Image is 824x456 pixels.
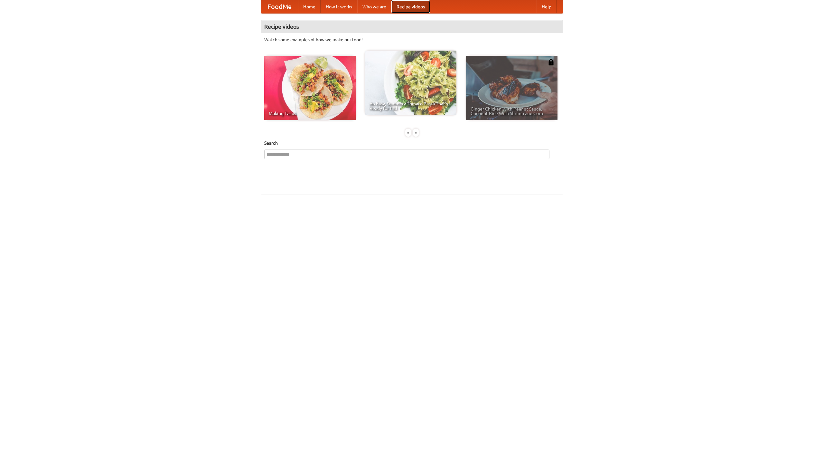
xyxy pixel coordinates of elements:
div: » [413,129,419,137]
a: Home [298,0,321,13]
a: Recipe videos [391,0,430,13]
h4: Recipe videos [261,20,563,33]
a: Help [537,0,557,13]
a: An Easy, Summery Tomato Pasta That's Ready for Fall [365,51,456,115]
a: Making Tacos [264,56,356,120]
a: FoodMe [261,0,298,13]
span: An Easy, Summery Tomato Pasta That's Ready for Fall [370,102,452,111]
h5: Search [264,140,560,146]
span: Making Tacos [269,111,351,116]
div: « [405,129,411,137]
a: How it works [321,0,357,13]
img: 483408.png [548,59,554,65]
p: Watch some examples of how we make our food! [264,36,560,43]
a: Who we are [357,0,391,13]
